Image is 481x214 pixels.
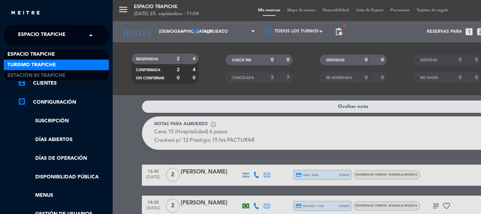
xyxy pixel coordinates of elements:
[7,50,55,59] span: Espacio Trapiche
[7,72,65,80] span: Estación 83 Trapiche
[18,98,109,106] a: Configuración
[18,79,109,87] a: account_boxClientes
[18,173,109,181] a: Disponibilidad pública
[18,78,26,87] i: account_box
[18,97,26,106] i: settings_applications
[18,136,109,144] a: Días abiertos
[18,28,65,43] span: Espacio Trapiche
[18,154,109,163] a: Días de Operación
[18,191,109,200] a: Menus
[7,61,56,69] span: Turismo Trapiche
[18,117,109,125] a: Suscripción
[11,11,40,16] img: MEITRE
